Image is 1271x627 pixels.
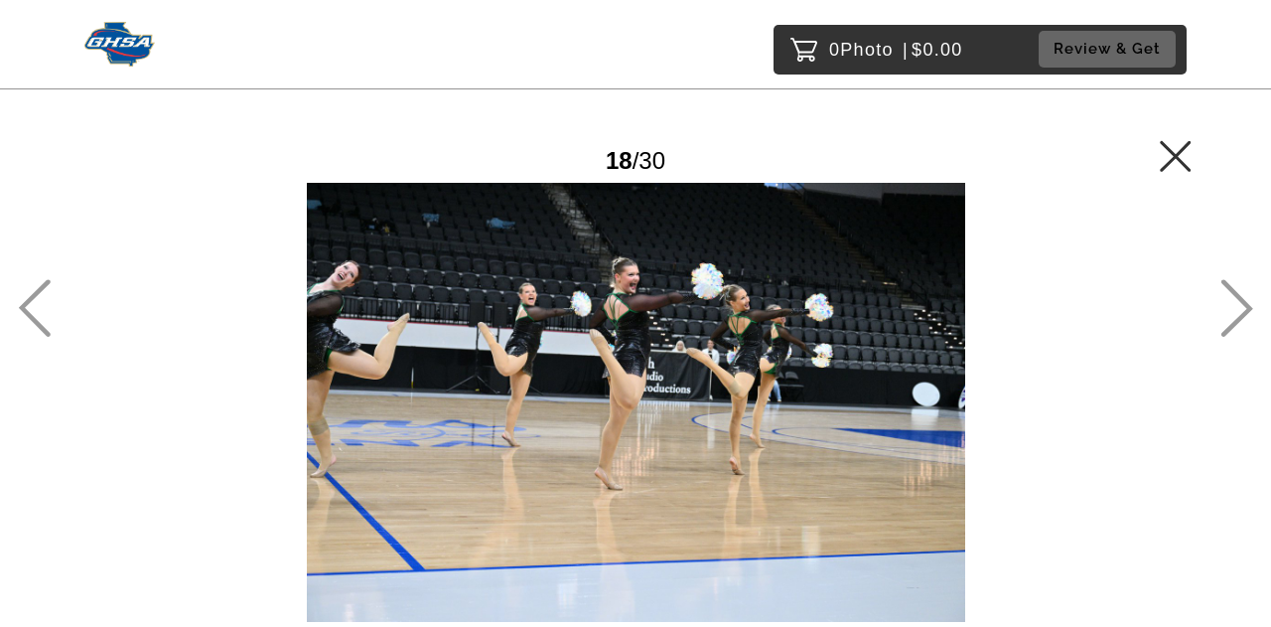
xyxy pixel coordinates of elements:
a: Review & Get [1039,31,1182,68]
span: 30 [638,147,665,174]
img: Snapphound Logo [84,22,155,67]
span: 18 [606,147,633,174]
span: Photo [840,34,894,66]
button: Review & Get [1039,31,1176,68]
span: | [903,40,909,60]
p: 0 $0.00 [829,34,963,66]
div: / [606,139,665,182]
